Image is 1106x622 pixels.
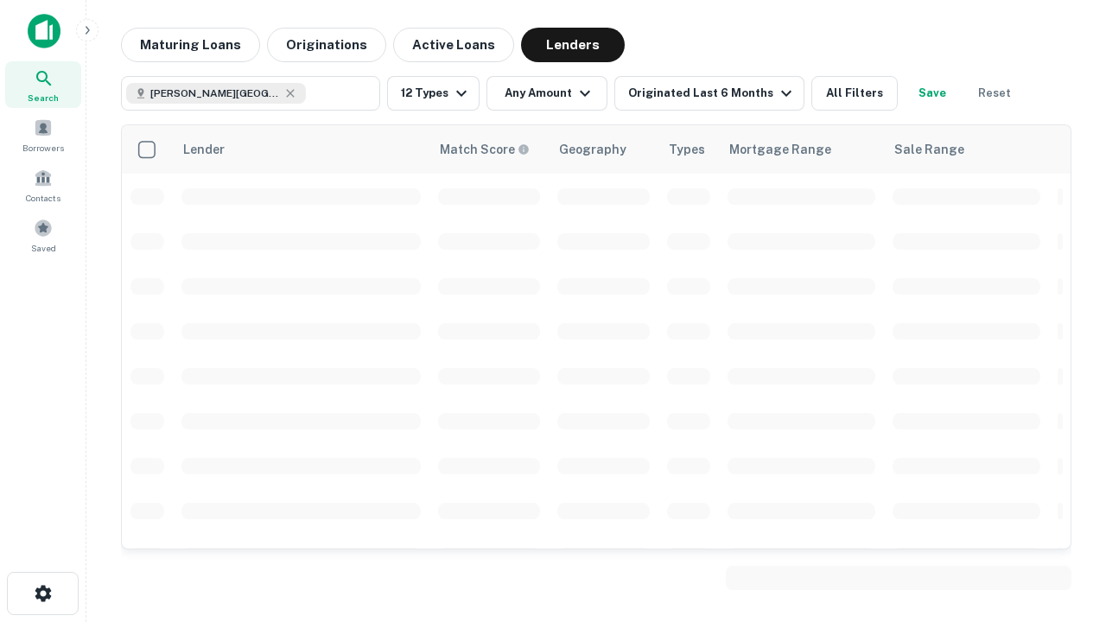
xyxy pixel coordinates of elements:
th: Types [658,125,719,174]
span: [PERSON_NAME][GEOGRAPHIC_DATA], [GEOGRAPHIC_DATA] [150,86,280,101]
button: Active Loans [393,28,514,62]
h6: Match Score [440,140,526,159]
div: Mortgage Range [729,139,831,160]
button: 12 Types [387,76,480,111]
iframe: Chat Widget [1020,428,1106,511]
a: Search [5,61,81,108]
th: Mortgage Range [719,125,884,174]
th: Sale Range [884,125,1049,174]
div: Lender [183,139,225,160]
th: Capitalize uses an advanced AI algorithm to match your search with the best lender. The match sco... [429,125,549,174]
div: Geography [559,139,626,160]
button: Originated Last 6 Months [614,76,804,111]
img: capitalize-icon.png [28,14,60,48]
button: Save your search to get updates of matches that match your search criteria. [905,76,960,111]
button: Reset [967,76,1022,111]
span: Borrowers [22,141,64,155]
a: Borrowers [5,111,81,158]
div: Capitalize uses an advanced AI algorithm to match your search with the best lender. The match sco... [440,140,530,159]
a: Contacts [5,162,81,208]
div: Sale Range [894,139,964,160]
span: Search [28,91,59,105]
button: Any Amount [486,76,607,111]
button: All Filters [811,76,898,111]
th: Lender [173,125,429,174]
th: Geography [549,125,658,174]
div: Originated Last 6 Months [628,83,797,104]
div: Types [669,139,705,160]
button: Lenders [521,28,625,62]
span: Saved [31,241,56,255]
span: Contacts [26,191,60,205]
button: Originations [267,28,386,62]
button: Maturing Loans [121,28,260,62]
a: Saved [5,212,81,258]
